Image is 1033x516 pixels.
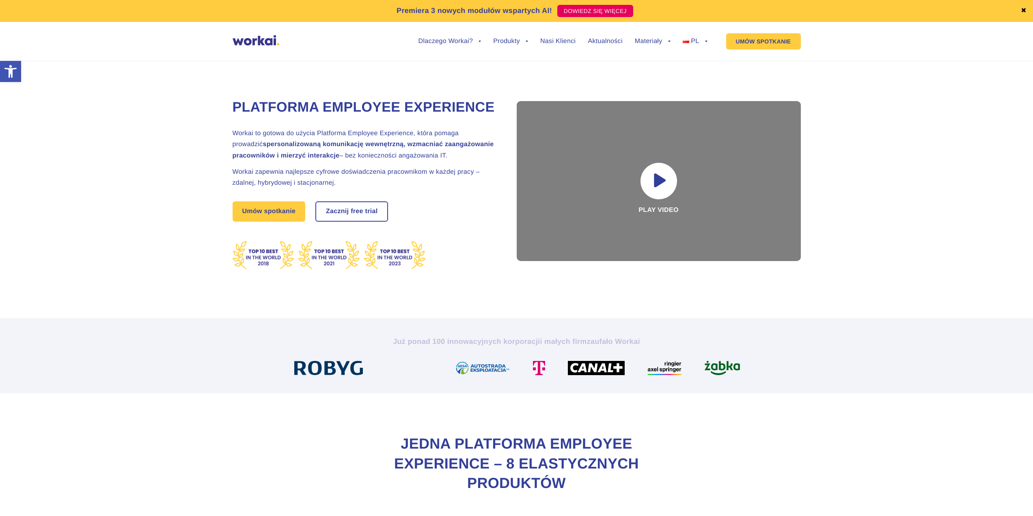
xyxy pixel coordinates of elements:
h2: Już ponad 100 innowacyjnych korporacji zaufało Workai [291,337,742,346]
span: PL [691,38,699,45]
div: Play video [517,101,801,261]
a: Nasi Klienci [540,38,576,45]
a: Materiały [635,38,671,45]
a: Umów spotkanie [233,201,306,222]
strong: spersonalizowaną komunikację wewnętrzną, wzmacniać zaangażowanie pracowników i mierzyć interakcje [233,141,494,159]
a: Aktualności [588,38,622,45]
p: Premiera 3 nowych modułów wspartych AI! [397,5,552,16]
a: Dlaczego Workai? [418,38,481,45]
h1: Platforma Employee Experience [233,98,496,117]
a: Produkty [493,38,528,45]
a: ✖ [1021,8,1027,14]
a: DOWIEDZ SIĘ WIĘCEJ [557,5,633,17]
a: UMÓW SPOTKANIE [726,33,801,50]
h2: Workai to gotowa do użycia Platforma Employee Experience, która pomaga prowadzić – bez koniecznoś... [233,128,496,161]
h2: Workai zapewnia najlepsze cyfrowe doświadczenia pracownikom w każdej pracy – zdalnej, hybrydowej ... [233,166,496,188]
h2: Jedna Platforma Employee Experience – 8 elastycznych produktów [354,434,679,493]
i: i małych firm [540,337,587,345]
a: Zacznij free trial [316,202,388,221]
